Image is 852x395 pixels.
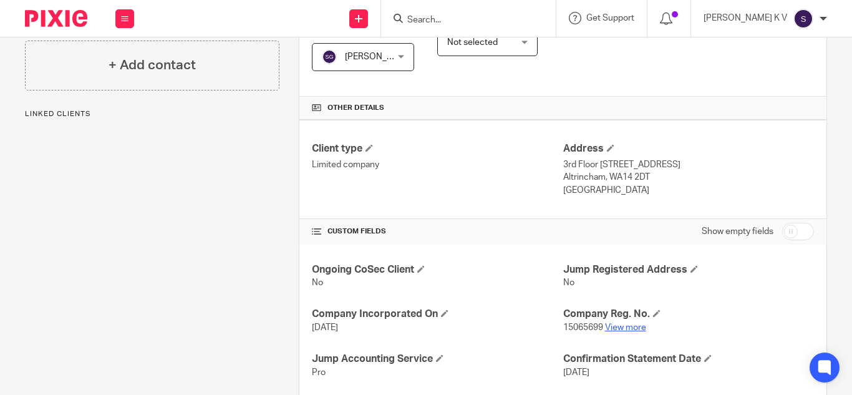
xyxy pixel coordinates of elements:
[563,142,814,155] h4: Address
[312,142,563,155] h4: Client type
[563,278,574,287] span: No
[704,12,787,24] p: [PERSON_NAME] K V
[322,49,337,64] img: svg%3E
[312,158,563,171] p: Limited company
[563,158,814,171] p: 3rd Floor [STREET_ADDRESS]
[25,109,279,119] p: Linked clients
[312,227,563,237] h4: CUSTOM FIELDS
[702,225,773,238] label: Show empty fields
[605,323,646,332] a: View more
[563,368,589,377] span: [DATE]
[586,14,634,22] span: Get Support
[563,171,814,183] p: Altrincham, WA14 2DT
[312,353,563,366] h4: Jump Accounting Service
[563,323,603,332] span: 15065699
[447,38,498,47] span: Not selected
[312,323,338,332] span: [DATE]
[793,9,813,29] img: svg%3E
[563,263,814,276] h4: Jump Registered Address
[563,353,814,366] h4: Confirmation Statement Date
[109,56,196,75] h4: + Add contact
[563,308,814,321] h4: Company Reg. No.
[312,308,563,321] h4: Company Incorporated On
[406,15,518,26] input: Search
[312,278,323,287] span: No
[345,52,414,61] span: [PERSON_NAME]
[312,263,563,276] h4: Ongoing CoSec Client
[312,368,326,377] span: Pro
[327,103,384,113] span: Other details
[25,10,87,27] img: Pixie
[563,184,814,197] p: [GEOGRAPHIC_DATA]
